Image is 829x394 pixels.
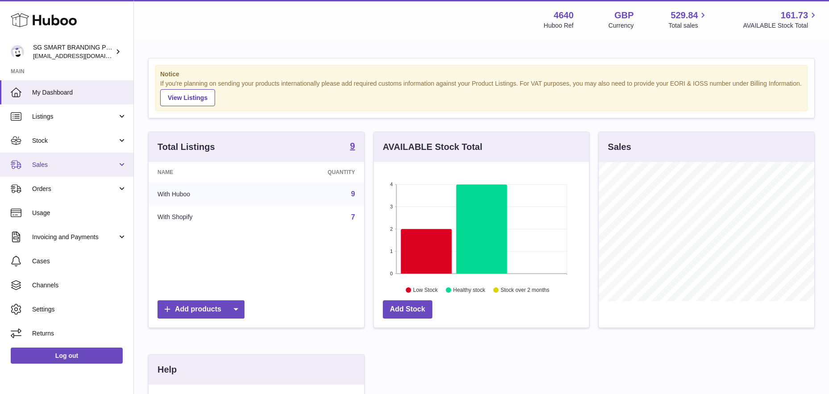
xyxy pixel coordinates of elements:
[158,364,177,376] h3: Help
[32,161,117,169] span: Sales
[351,213,355,221] a: 7
[32,281,127,290] span: Channels
[351,190,355,198] a: 9
[350,141,355,152] a: 9
[609,21,634,30] div: Currency
[11,348,123,364] a: Log out
[265,162,364,182] th: Quantity
[501,287,549,293] text: Stock over 2 months
[160,70,803,79] strong: Notice
[383,300,432,319] a: Add Stock
[32,112,117,121] span: Listings
[383,141,482,153] h3: AVAILABLE Stock Total
[32,233,117,241] span: Invoicing and Payments
[554,9,574,21] strong: 4640
[33,52,131,59] span: [EMAIL_ADDRESS][DOMAIN_NAME]
[11,45,24,58] img: uktopsmileshipping@gmail.com
[149,206,265,229] td: With Shopify
[160,89,215,106] a: View Listings
[158,141,215,153] h3: Total Listings
[32,137,117,145] span: Stock
[32,209,127,217] span: Usage
[160,79,803,106] div: If you're planning on sending your products internationally please add required customs informati...
[413,287,438,293] text: Low Stock
[158,300,245,319] a: Add products
[390,182,393,187] text: 4
[614,9,634,21] strong: GBP
[390,226,393,232] text: 2
[149,182,265,206] td: With Huboo
[390,204,393,209] text: 3
[350,141,355,150] strong: 9
[743,9,818,30] a: 161.73 AVAILABLE Stock Total
[149,162,265,182] th: Name
[671,9,698,21] span: 529.84
[668,9,708,30] a: 529.84 Total sales
[32,305,127,314] span: Settings
[390,249,393,254] text: 1
[32,329,127,338] span: Returns
[453,287,485,293] text: Healthy stock
[32,257,127,265] span: Cases
[390,271,393,276] text: 0
[32,185,117,193] span: Orders
[32,88,127,97] span: My Dashboard
[608,141,631,153] h3: Sales
[668,21,708,30] span: Total sales
[544,21,574,30] div: Huboo Ref
[33,43,113,60] div: SG SMART BRANDING PTE. LTD.
[743,21,818,30] span: AVAILABLE Stock Total
[781,9,808,21] span: 161.73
